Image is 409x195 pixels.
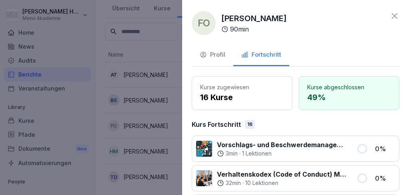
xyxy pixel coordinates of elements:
p: [PERSON_NAME] [221,12,287,24]
p: Verhaltenskodex (Code of Conduct) Menü 2000 [217,169,347,179]
p: Kurs Fortschritt [192,120,241,129]
p: 10 Lektionen [245,179,278,187]
div: Fortschritt [241,50,281,59]
p: 0 % [375,144,395,154]
div: FO [192,11,216,35]
p: 32 min [226,179,241,187]
p: 49 % [307,91,391,103]
div: · [217,179,347,187]
div: 16 [245,120,255,129]
div: Profil [200,50,225,59]
p: 1 Lektionen [242,150,272,158]
p: 16 Kurse [200,91,284,103]
p: 0 % [375,173,395,183]
button: Profil [192,45,233,66]
p: Kurse zugewiesen [200,83,284,91]
p: Kurse abgeschlossen [307,83,391,91]
p: 3 min [226,150,238,158]
p: 90 min [230,24,249,34]
button: Fortschritt [233,45,289,66]
p: Vorschlags- und Beschwerdemanagement bei Menü 2000 [217,140,347,150]
div: · [217,150,347,158]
